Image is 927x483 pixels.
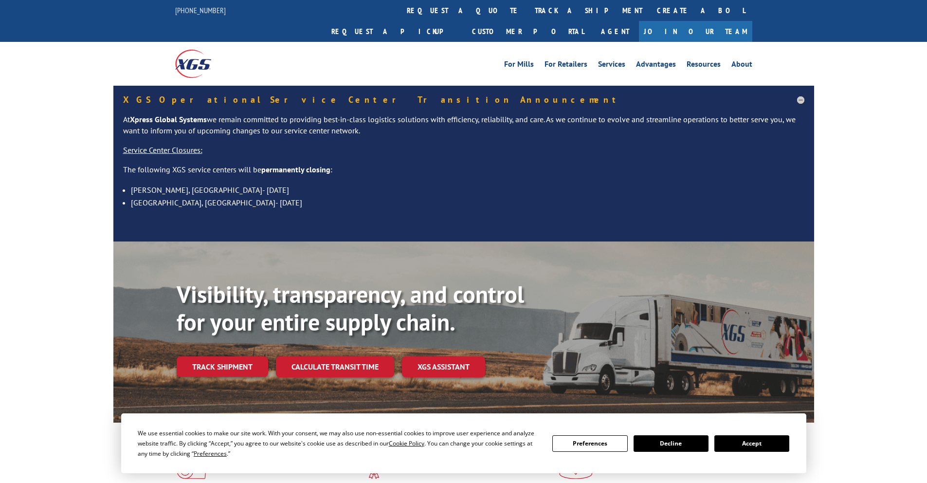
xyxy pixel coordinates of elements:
a: About [731,60,752,71]
h5: XGS Operational Service Center Transition Announcement [123,95,804,104]
strong: permanently closing [261,165,330,174]
a: Track shipment [177,356,268,377]
a: Request a pickup [324,21,465,42]
a: Resources [687,60,721,71]
a: Calculate transit time [276,356,394,377]
li: [PERSON_NAME], [GEOGRAPHIC_DATA]- [DATE] [131,184,804,196]
span: Cookie Policy [389,439,424,447]
a: XGS ASSISTANT [402,356,485,377]
a: Customer Portal [465,21,591,42]
button: Decline [634,435,709,452]
button: Preferences [552,435,627,452]
a: Services [598,60,625,71]
button: Accept [714,435,789,452]
strong: Xpress Global Systems [130,114,207,124]
a: Advantages [636,60,676,71]
a: Join Our Team [639,21,752,42]
li: [GEOGRAPHIC_DATA], [GEOGRAPHIC_DATA]- [DATE] [131,196,804,209]
span: Preferences [194,449,227,458]
b: Visibility, transparency, and control for your entire supply chain. [177,279,524,337]
p: At we remain committed to providing best-in-class logistics solutions with efficiency, reliabilit... [123,114,804,145]
u: Service Center Closures: [123,145,202,155]
div: Cookie Consent Prompt [121,413,806,473]
a: [PHONE_NUMBER] [175,5,226,15]
p: The following XGS service centers will be : [123,164,804,184]
a: For Retailers [545,60,587,71]
div: We use essential cookies to make our site work. With your consent, we may also use non-essential ... [138,428,541,459]
a: Agent [591,21,639,42]
a: For Mills [504,60,534,71]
